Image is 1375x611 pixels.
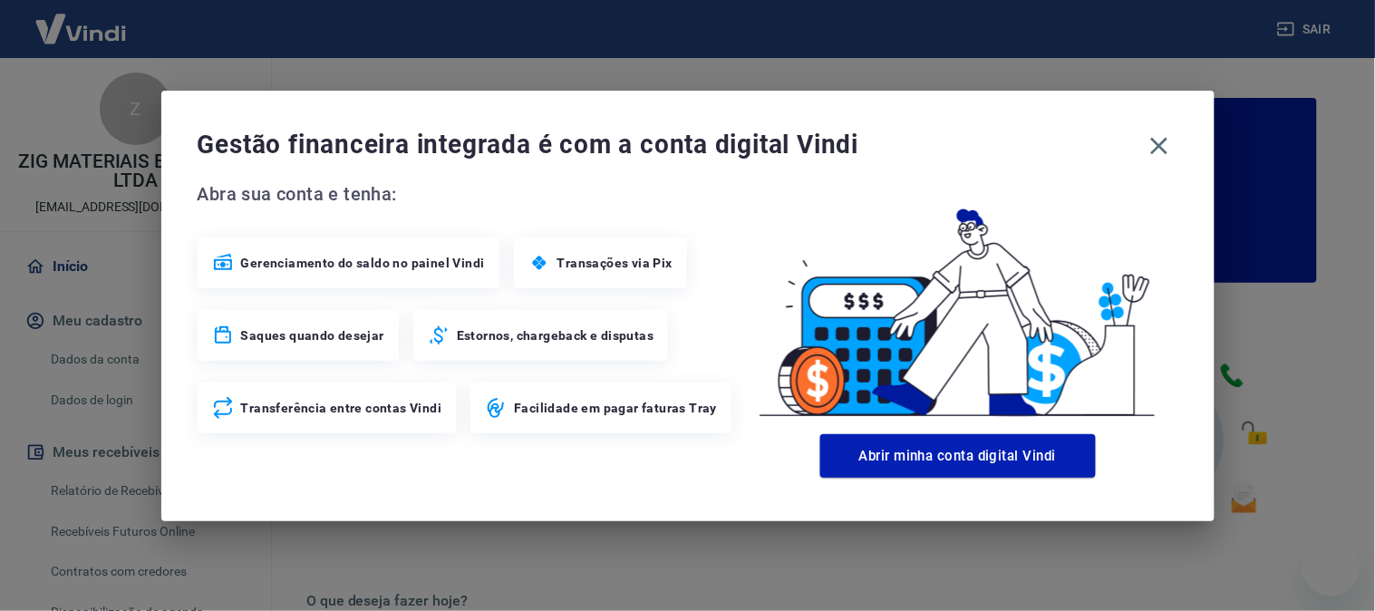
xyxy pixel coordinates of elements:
[241,254,485,272] span: Gerenciamento do saldo no painel Vindi
[557,254,673,272] span: Transações via Pix
[198,179,738,209] span: Abra sua conta e tenha:
[1302,538,1360,596] iframe: Botão para abrir a janela de mensagens
[738,179,1178,427] img: Good Billing
[457,326,654,344] span: Estornos, chargeback e disputas
[198,127,1140,163] span: Gestão financeira integrada é com a conta digital Vindi
[241,399,442,417] span: Transferência entre contas Vindi
[820,434,1096,478] button: Abrir minha conta digital Vindi
[241,326,384,344] span: Saques quando desejar
[514,399,717,417] span: Facilidade em pagar faturas Tray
